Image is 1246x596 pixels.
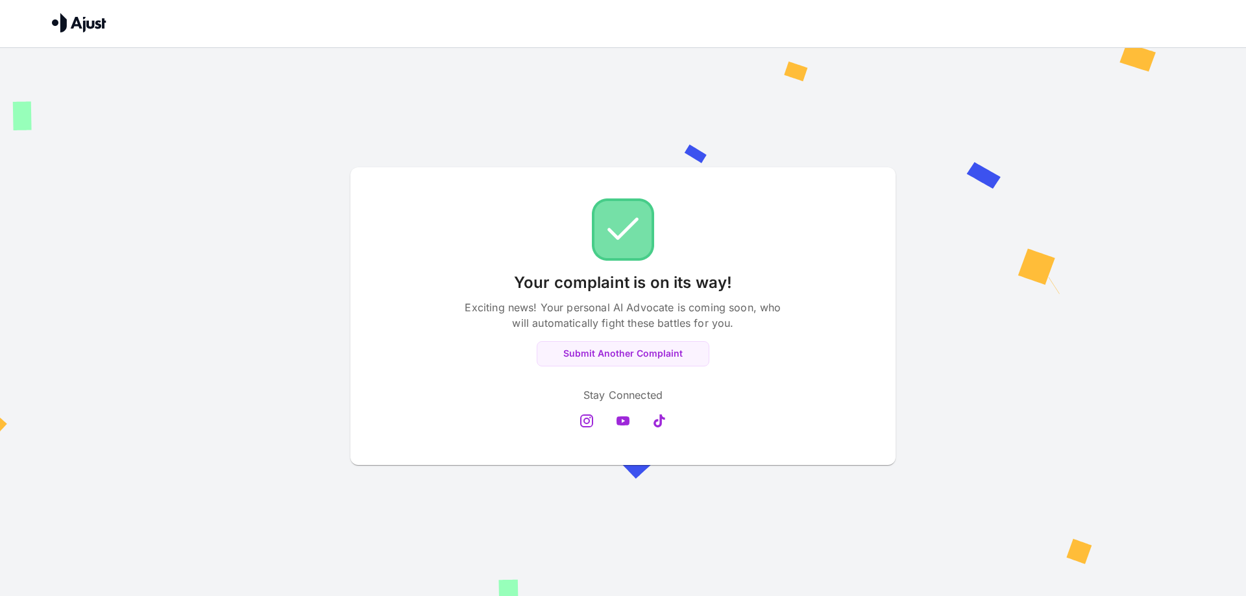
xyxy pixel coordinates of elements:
[52,13,106,32] img: Ajust
[537,341,709,366] button: Submit Another Complaint
[461,300,785,331] p: Exciting news! Your personal AI Advocate is coming soon, who will automatically fight these battl...
[514,271,732,294] p: Your complaint is on its way!
[592,198,654,261] img: Check!
[583,387,663,403] p: Stay Connected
